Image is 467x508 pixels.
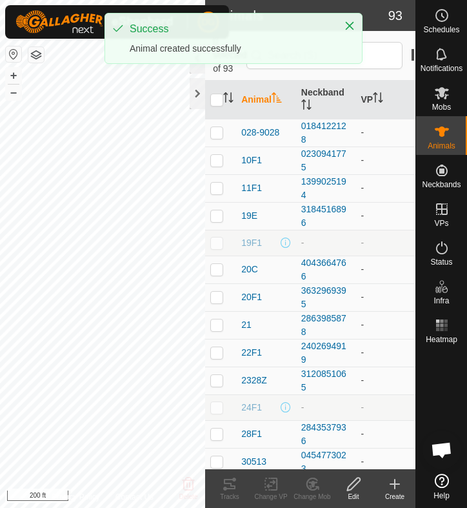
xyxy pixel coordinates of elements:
button: + [6,68,21,83]
span: Notifications [421,65,462,72]
app-display-virtual-paddock-transition: - [361,347,364,358]
span: 20F1 [241,290,262,304]
span: 22F1 [241,346,262,360]
button: Map Layers [28,47,44,63]
a: Privacy Policy [52,491,100,503]
span: Mobs [432,103,451,111]
span: 30513 [241,455,266,469]
div: 4043664766 [301,256,351,283]
div: - [301,236,351,250]
h2: Animals [213,8,388,23]
app-display-virtual-paddock-transition: - [361,238,364,248]
th: VP [355,81,415,119]
span: 24F1 [241,401,262,414]
span: Heatmap [426,336,457,343]
p-sorticon: Activate to sort [272,94,282,105]
app-display-virtual-paddock-transition: - [361,429,364,439]
a: Contact Us [115,491,154,503]
app-display-virtual-paddock-transition: - [361,210,364,221]
div: 2843537936 [301,421,351,448]
app-display-virtual-paddock-transition: - [361,375,364,385]
span: 20C [241,263,258,276]
p-sorticon: Activate to sort [373,94,383,105]
div: 2402694919 [301,340,351,367]
app-display-virtual-paddock-transition: - [361,127,364,137]
app-display-virtual-paddock-transition: - [361,402,364,412]
app-display-virtual-paddock-transition: - [361,183,364,193]
th: Neckband [296,81,356,119]
div: - [301,401,351,414]
div: 0454773023 [301,449,351,476]
button: Reset Map [6,46,21,62]
div: 2863985878 [301,312,351,339]
app-display-virtual-paddock-transition: - [361,155,364,165]
span: Neckbands [422,181,461,188]
span: 93 [388,6,402,25]
app-display-virtual-paddock-transition: - [361,456,364,467]
span: Infra [433,297,449,305]
span: 19F1 [241,236,262,250]
span: VPs [434,219,448,227]
div: 0184122128 [301,119,351,147]
div: 1399025194 [301,175,351,202]
span: 2328Z [241,374,267,387]
span: 21 [241,318,252,332]
app-display-virtual-paddock-transition: - [361,292,364,302]
span: Animals [428,142,455,150]
div: Tracks [209,492,250,502]
div: 0230941775 [301,147,351,174]
div: Change Mob [292,492,333,502]
span: 10F1 [241,154,262,167]
p-sorticon: Activate to sort [301,101,312,112]
app-display-virtual-paddock-transition: - [361,264,364,274]
div: 3120851065 [301,367,351,394]
th: Animal [236,81,296,119]
div: 3184516896 [301,203,351,230]
span: 11F1 [241,181,262,195]
div: Success [130,21,331,37]
div: Animal created successfully [130,42,331,56]
button: Close [341,17,359,35]
span: Status [430,258,452,266]
div: Create [374,492,415,502]
div: Change VP [250,492,292,502]
div: 3632969395 [301,284,351,311]
span: 19E [241,209,257,223]
div: Edit [333,492,374,502]
span: 028-9028 [241,126,279,139]
p-sorticon: Activate to sort [223,94,234,105]
a: Help [416,469,467,505]
span: 28F1 [241,427,262,441]
span: Help [433,492,450,500]
span: Schedules [423,26,459,34]
app-display-virtual-paddock-transition: - [361,320,364,330]
img: Gallagher Logo [15,10,177,34]
button: – [6,85,21,100]
div: Open chat [422,431,461,469]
